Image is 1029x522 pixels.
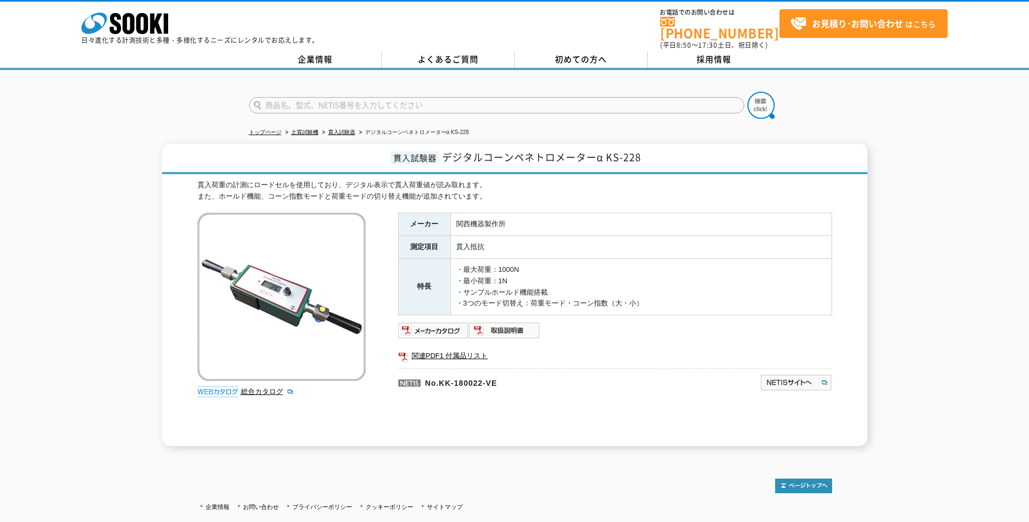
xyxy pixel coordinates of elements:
p: 日々進化する計測技術と多種・多様化するニーズにレンタルでお応えします。 [81,37,319,43]
a: 取扱説明書 [469,329,540,337]
a: お問い合わせ [243,504,279,510]
th: メーカー [398,213,450,236]
img: メーカーカタログ [398,322,469,339]
img: btn_search.png [747,92,775,119]
span: 8:50 [676,40,692,50]
img: webカタログ [197,386,238,397]
a: メーカーカタログ [398,329,469,337]
a: お見積り･お問い合わせはこちら [779,9,948,38]
a: 企業情報 [206,504,229,510]
a: 関連PDF1 付属品リスト [398,349,832,363]
a: 企業情報 [249,52,382,68]
a: 土質試験機 [291,129,318,135]
th: 特長 [398,259,450,315]
span: お電話でのお問い合わせは [660,9,779,16]
img: NETISサイトへ [760,374,832,391]
a: [PHONE_NUMBER] [660,17,779,39]
img: トップページへ [775,479,832,493]
span: 17:30 [698,40,718,50]
span: 貫入試験器 [391,151,439,164]
span: デジタルコーンペネトロメーターα KS-228 [442,150,641,164]
span: (平日 ～ 土日、祝日除く) [660,40,768,50]
a: よくあるご質問 [382,52,515,68]
img: デジタルコーンペネトロメーターα KS-228 [197,213,366,381]
a: サイトマップ [427,504,463,510]
a: 総合カタログ [241,387,294,396]
img: 取扱説明書 [469,322,540,339]
a: プライバシーポリシー [292,504,352,510]
a: クッキーポリシー [366,504,413,510]
span: はこちら [790,16,936,32]
p: No.KK-180022-VE [398,368,655,394]
strong: お見積り･お問い合わせ [812,17,903,30]
li: デジタルコーンペネトロメーターα KS-228 [357,127,469,138]
a: 採用情報 [648,52,781,68]
span: 初めての方へ [555,53,607,65]
th: 測定項目 [398,236,450,259]
a: トップページ [249,129,282,135]
td: 貫入抵抗 [450,236,832,259]
div: 貫入荷重の計測にロードセルを使用しており、デジタル表示で貫入荷重値が読み取れます。 また、ホールド機能、コーン指数モードと荷重モードの切り替え機能が追加されています。 [197,180,832,202]
td: 関西機器製作所 [450,213,832,236]
a: 貫入試験器 [328,129,355,135]
td: ・最大荷重：1000N ・最小荷重：1N ・サンプルホールド機能搭載 ・3つのモード切替え：荷重モード・コーン指数（大・小） [450,259,832,315]
input: 商品名、型式、NETIS番号を入力してください [249,97,744,113]
a: 初めての方へ [515,52,648,68]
